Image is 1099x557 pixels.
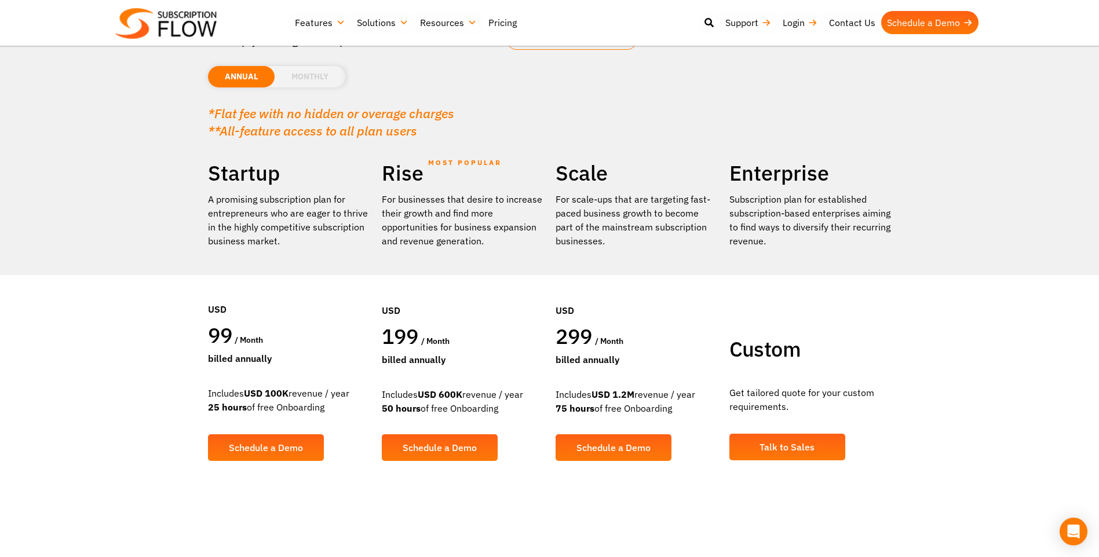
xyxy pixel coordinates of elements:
span: / month [421,336,450,346]
span: / month [235,335,263,345]
p: Get tailored quote for your custom requirements. [729,386,892,413]
strong: USD 100K [244,387,289,399]
span: MOST POPULAR [428,149,502,176]
a: Resources [414,11,483,34]
a: Schedule a Demo [208,434,324,461]
a: Talk to Sales [729,434,845,460]
a: Schedule a Demo [881,11,978,34]
h2: Startup [208,160,370,186]
a: Schedule a Demo [556,434,671,461]
div: USD [382,269,544,323]
div: Includes revenue / year of free Onboarding [556,387,718,415]
li: MONTHLY [275,66,345,87]
h2: Enterprise [729,160,892,186]
em: *Flat fee with no hidden or overage charges [208,105,454,122]
strong: USD 1.2M [592,389,634,400]
div: USD [208,267,370,322]
a: Support [720,11,777,34]
h2: Rise [382,160,544,186]
span: Schedule a Demo [576,443,651,452]
li: ANNUAL [208,66,275,87]
span: Talk to Sales [760,442,815,452]
a: Schedule a Demo [382,434,498,461]
span: / month [595,336,623,346]
div: For scale-ups that are targeting fast-paced business growth to become part of the mainstream subs... [556,192,718,248]
span: Custom [729,335,801,362]
span: Schedule a Demo [403,443,477,452]
div: Includes revenue / year of free Onboarding [382,387,544,415]
h2: Scale [556,160,718,186]
strong: USD 600K [418,389,462,400]
em: **All-feature access to all plan users [208,122,417,139]
a: Contact Us [823,11,881,34]
strong: 50 hours [382,402,421,414]
strong: 25 hours [208,401,247,413]
span: 299 [556,323,593,350]
p: Subscription plan for established subscription-based enterprises aiming to find ways to diversify... [729,192,892,248]
div: Billed Annually [556,353,718,367]
a: Solutions [351,11,414,34]
strong: 75 hours [556,402,594,414]
p: A promising subscription plan for entrepreneurs who are eager to thrive in the highly competitive... [208,192,370,248]
div: Open Intercom Messenger [1060,518,1087,545]
div: Includes revenue / year of free Onboarding [208,386,370,414]
div: For businesses that desire to increase their growth and find more opportunities for business expa... [382,192,544,248]
div: USD [556,269,718,323]
a: Pricing [483,11,523,34]
a: Login [777,11,823,34]
span: Schedule a Demo [229,443,303,452]
a: Features [289,11,351,34]
img: Subscriptionflow [115,8,217,39]
span: 99 [208,321,233,349]
div: Billed Annually [382,353,544,367]
div: Billed Annually [208,351,370,365]
span: 199 [382,323,419,350]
